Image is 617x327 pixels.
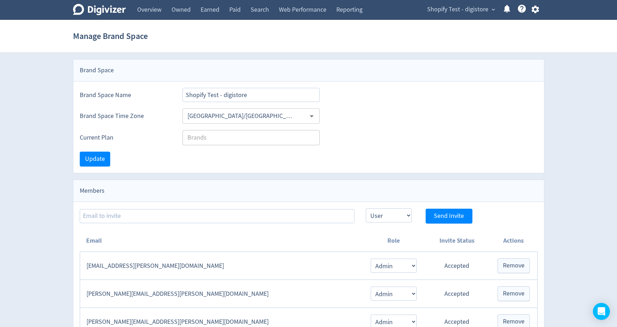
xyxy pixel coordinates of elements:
label: Brand Space Time Zone [80,112,171,120]
button: Update [80,152,110,167]
th: Actions [490,230,537,252]
div: Members [73,180,544,202]
td: Accepted [424,280,490,308]
td: Accepted [424,252,490,280]
span: Remove [503,318,525,325]
input: Select Timezone [185,111,297,122]
label: Current Plan [80,133,171,142]
button: Shopify Test - digistore [425,4,497,15]
td: [PERSON_NAME][EMAIL_ADDRESS][PERSON_NAME][DOMAIN_NAME] [80,280,363,308]
div: Brand Space [73,60,544,81]
span: Update [85,156,105,162]
input: Brand Space [183,88,320,102]
button: Open [306,111,317,122]
span: Shopify Test - digistore [427,4,488,15]
div: Open Intercom Messenger [593,303,610,320]
th: Invite Status [424,230,490,252]
button: Remove [498,258,530,273]
th: Role [363,230,424,252]
input: Email to invite [80,209,354,223]
h1: Manage Brand Space [73,25,148,47]
td: [EMAIL_ADDRESS][PERSON_NAME][DOMAIN_NAME] [80,252,363,280]
button: Send Invite [426,209,472,224]
label: Brand Space Name [80,91,171,100]
span: Remove [503,263,525,269]
button: Remove [498,286,530,301]
span: Send Invite [434,213,464,219]
span: expand_more [490,6,497,13]
span: Remove [503,291,525,297]
th: Email [80,230,363,252]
